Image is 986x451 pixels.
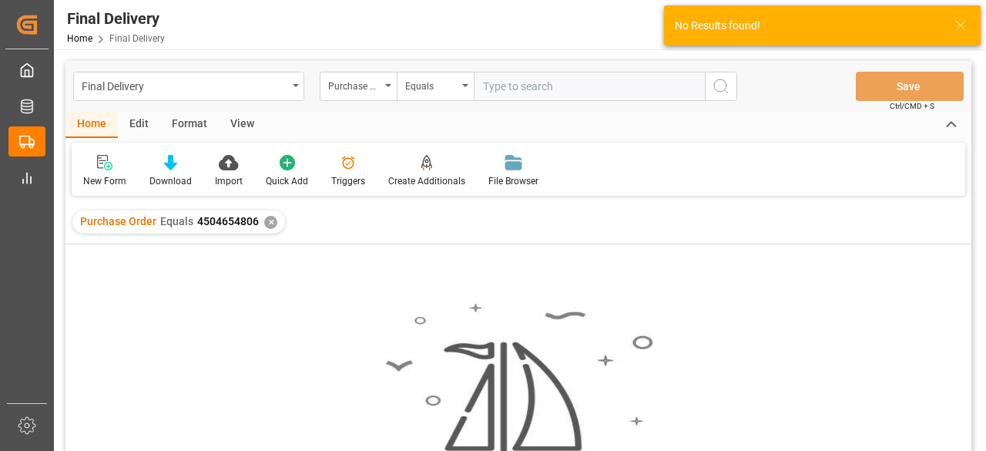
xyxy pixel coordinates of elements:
span: Equals [160,215,193,227]
div: Triggers [331,174,365,188]
a: Home [67,33,92,44]
button: Save [856,72,964,101]
input: Type to search [474,72,705,101]
div: Purchase Order [328,76,381,93]
div: No Results found! [675,18,940,34]
div: Final Delivery [67,7,165,30]
div: New Form [83,174,126,188]
div: Create Additionals [388,174,465,188]
div: Home [65,112,118,138]
span: Purchase Order [80,215,156,227]
span: 4504654806 [197,215,259,227]
div: ✕ [264,216,277,229]
div: Edit [118,112,160,138]
div: Format [160,112,219,138]
div: Equals [405,76,458,93]
div: Download [149,174,192,188]
button: search button [705,72,737,101]
div: Quick Add [266,174,308,188]
span: Ctrl/CMD + S [890,100,934,112]
div: Final Delivery [82,76,287,95]
div: View [219,112,266,138]
div: Import [215,174,243,188]
div: File Browser [488,174,538,188]
button: open menu [320,72,397,101]
button: open menu [397,72,474,101]
button: open menu [73,72,304,101]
